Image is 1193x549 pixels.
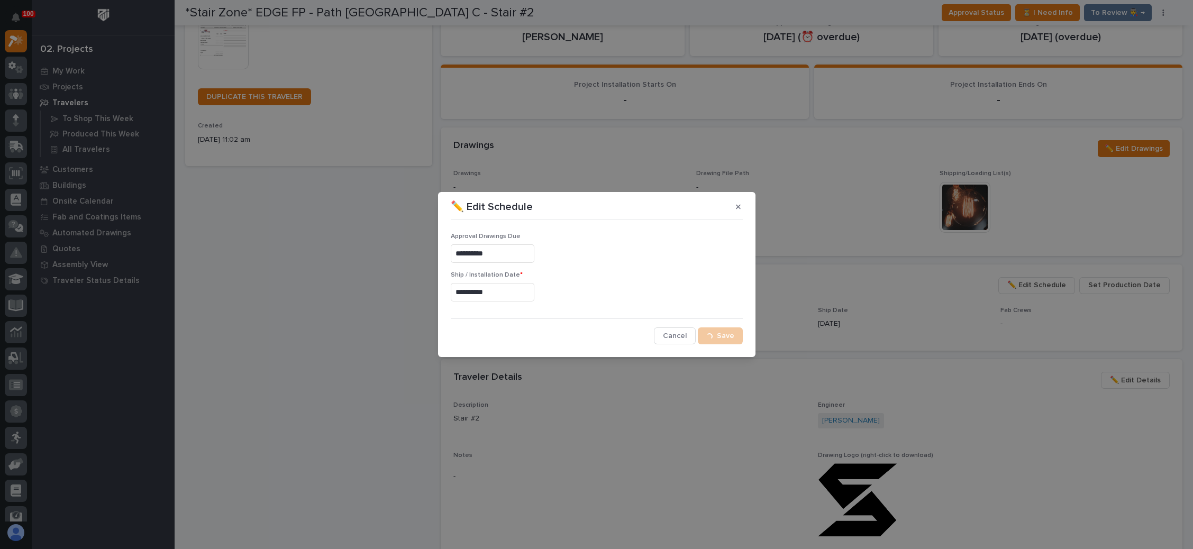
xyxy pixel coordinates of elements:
span: Ship / Installation Date [451,272,523,278]
span: Cancel [663,331,687,341]
span: Save [717,331,734,341]
button: Save [698,327,743,344]
span: Approval Drawings Due [451,233,521,240]
button: Cancel [654,327,696,344]
p: ✏️ Edit Schedule [451,200,533,213]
